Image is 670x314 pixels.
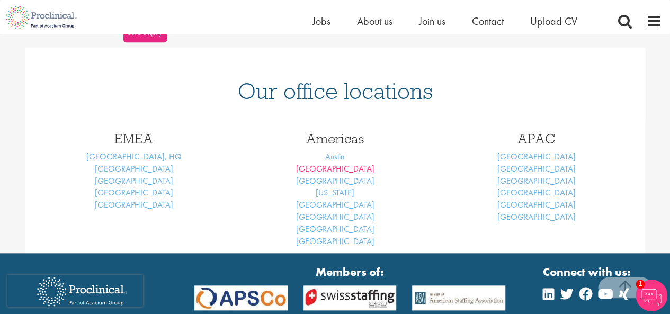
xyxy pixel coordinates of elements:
a: [GEOGRAPHIC_DATA] [95,163,173,174]
img: Proclinical Recruitment [29,270,135,313]
h3: APAC [444,132,629,146]
h3: EMEA [41,132,227,146]
a: [GEOGRAPHIC_DATA] [497,151,576,162]
a: [GEOGRAPHIC_DATA] [296,199,374,210]
iframe: reCAPTCHA [7,275,143,307]
a: [GEOGRAPHIC_DATA] [497,211,576,222]
h1: Our office locations [41,79,629,103]
a: [GEOGRAPHIC_DATA] [296,236,374,247]
a: [US_STATE] [316,187,354,198]
h3: Americas [243,132,428,146]
strong: Connect with us: [543,264,633,280]
a: [GEOGRAPHIC_DATA] [497,199,576,210]
a: [GEOGRAPHIC_DATA] [497,187,576,198]
a: Upload CV [530,14,577,28]
img: APSCo [186,285,296,310]
a: Contact [472,14,504,28]
a: Austin [325,151,345,162]
a: [GEOGRAPHIC_DATA] [296,163,374,174]
img: Chatbot [636,280,667,311]
a: [GEOGRAPHIC_DATA], HQ [86,151,182,162]
a: Join us [419,14,445,28]
a: [GEOGRAPHIC_DATA] [95,187,173,198]
a: [GEOGRAPHIC_DATA] [296,175,374,186]
a: About us [357,14,392,28]
img: APSCo [404,285,513,310]
img: APSCo [296,285,405,310]
a: [GEOGRAPHIC_DATA] [296,223,374,235]
strong: Members of: [194,264,506,280]
a: [GEOGRAPHIC_DATA] [497,175,576,186]
a: [GEOGRAPHIC_DATA] [296,211,374,222]
a: [GEOGRAPHIC_DATA] [497,163,576,174]
a: Jobs [312,14,330,28]
a: [GEOGRAPHIC_DATA] [95,175,173,186]
span: 1 [636,280,645,289]
a: [GEOGRAPHIC_DATA] [95,199,173,210]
